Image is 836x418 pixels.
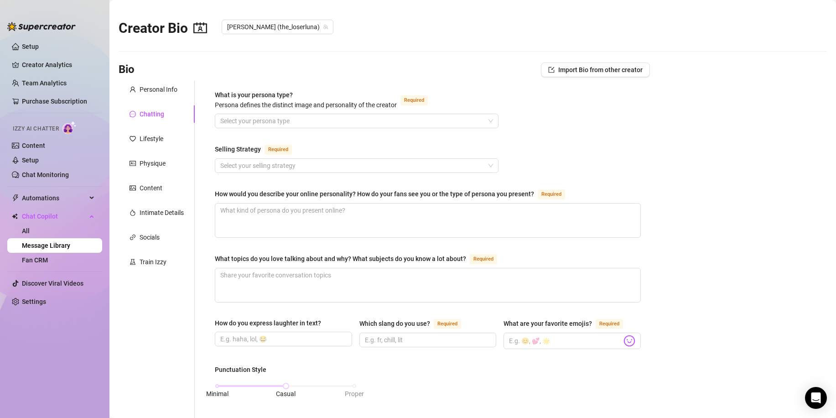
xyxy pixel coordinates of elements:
[215,204,640,237] textarea: How would you describe your online personality? How do your fans see you or the type of persona y...
[215,318,321,328] div: How do you express laughter in text?
[22,191,87,205] span: Automations
[193,21,207,35] span: contacts
[140,109,164,119] div: Chatting
[215,268,640,302] textarea: What topics do you love talking about and why? What subjects do you know a lot about?
[215,365,273,375] label: Punctuation Style
[130,86,136,93] span: user
[22,242,70,249] a: Message Library
[140,84,177,94] div: Personal Info
[538,189,565,199] span: Required
[7,22,76,31] img: logo-BBDzfeDw.svg
[215,318,327,328] label: How do you express laughter in text?
[140,158,166,168] div: Physique
[130,259,136,265] span: experiment
[558,66,643,73] span: Import Bio from other creator
[12,194,19,202] span: thunderbolt
[22,142,45,149] a: Content
[62,121,77,134] img: AI Chatter
[140,183,162,193] div: Content
[805,387,827,409] div: Open Intercom Messenger
[22,298,46,305] a: Settings
[215,144,261,154] div: Selling Strategy
[215,91,397,109] span: What is your persona type?
[400,95,428,105] span: Required
[12,213,18,219] img: Chat Copilot
[130,136,136,142] span: heart
[365,335,489,345] input: Which slang do you use?
[140,208,184,218] div: Intimate Details
[22,57,95,72] a: Creator Analytics
[215,189,534,199] div: How would you describe your online personality? How do your fans see you or the type of persona y...
[434,319,461,329] span: Required
[623,335,635,347] img: svg%3e
[359,318,471,329] label: Which slang do you use?
[206,390,228,397] span: Minimal
[541,63,650,77] button: Import Bio from other creator
[215,101,397,109] span: Persona defines the distinct image and personality of the creator
[22,157,39,164] a: Setup
[215,144,302,155] label: Selling Strategy
[130,234,136,240] span: link
[509,335,622,347] input: What are your favorite emojis?
[22,209,87,224] span: Chat Copilot
[548,67,555,73] span: import
[504,319,592,329] div: What are your favorite emojis?
[130,209,136,216] span: fire
[130,185,136,191] span: picture
[276,390,296,397] span: Casual
[215,253,507,264] label: What topics do you love talking about and why? What subjects do you know a lot about?
[265,145,292,155] span: Required
[13,125,59,133] span: Izzy AI Chatter
[130,111,136,117] span: message
[22,227,30,235] a: All
[22,94,95,109] a: Purchase Subscription
[22,171,69,178] a: Chat Monitoring
[22,43,39,50] a: Setup
[220,334,345,344] input: How do you express laughter in text?
[215,254,466,264] div: What topics do you love talking about and why? What subjects do you know a lot about?
[22,256,48,264] a: Fan CRM
[140,134,163,144] div: Lifestyle
[323,24,328,30] span: team
[359,319,430,329] div: Which slang do you use?
[119,63,135,77] h3: Bio
[215,365,266,375] div: Punctuation Style
[345,390,364,397] span: Proper
[22,79,67,87] a: Team Analytics
[227,20,328,34] span: Luna (the_loserluna)
[470,254,497,264] span: Required
[140,257,166,267] div: Train Izzy
[130,160,136,167] span: idcard
[140,232,160,242] div: Socials
[215,188,575,199] label: How would you describe your online personality? How do your fans see you or the type of persona y...
[119,20,207,37] h2: Creator Bio
[504,318,633,329] label: What are your favorite emojis?
[22,280,83,287] a: Discover Viral Videos
[596,319,623,329] span: Required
